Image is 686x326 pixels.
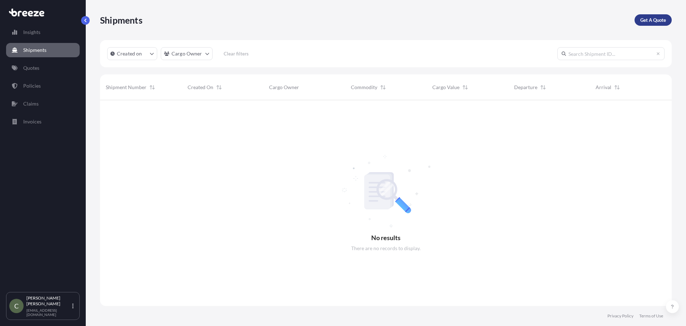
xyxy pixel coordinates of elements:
p: Get A Quote [640,16,666,24]
button: Clear filters [216,48,256,59]
span: Arrival [596,84,611,91]
a: Policies [6,79,80,93]
span: Shipment Number [106,84,146,91]
span: Departure [514,84,537,91]
a: Privacy Policy [607,313,633,319]
p: Cargo Owner [171,50,202,57]
a: Invoices [6,115,80,129]
button: Sort [379,83,387,92]
p: Shipments [100,14,143,26]
span: Cargo Value [432,84,459,91]
a: Shipments [6,43,80,57]
button: createdOn Filter options [107,47,157,60]
p: Claims [23,100,39,107]
button: cargoOwner Filter options [161,47,213,60]
span: Cargo Owner [269,84,299,91]
p: [EMAIL_ADDRESS][DOMAIN_NAME] [26,308,71,317]
a: Quotes [6,61,80,75]
p: Invoices [23,118,41,125]
p: Created on [117,50,142,57]
input: Search Shipment ID... [557,47,665,60]
p: Insights [23,29,40,36]
a: Insights [6,25,80,39]
p: Policies [23,82,41,89]
a: Get A Quote [635,14,672,26]
p: Clear filters [224,50,249,57]
button: Sort [539,83,547,92]
p: Quotes [23,64,39,72]
a: Claims [6,97,80,111]
button: Sort [613,83,621,92]
a: Terms of Use [639,313,663,319]
span: Created On [188,84,213,91]
button: Sort [148,83,156,92]
span: Commodity [351,84,377,91]
button: Sort [215,83,223,92]
p: [PERSON_NAME] [PERSON_NAME] [26,295,71,307]
span: C [14,302,19,310]
button: Sort [461,83,469,92]
p: Shipments [23,47,46,54]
